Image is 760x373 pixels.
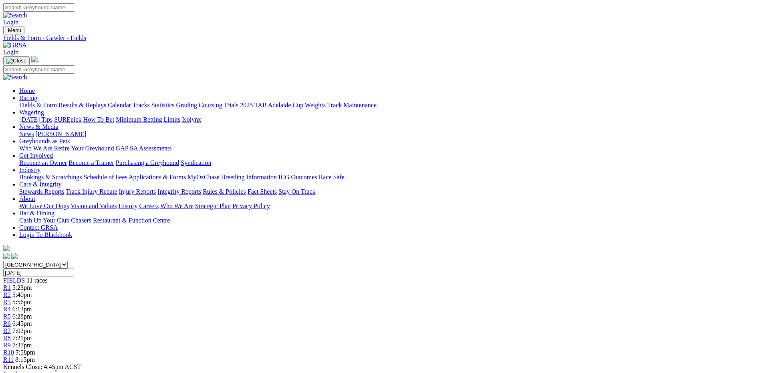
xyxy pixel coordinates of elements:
a: Applications & Forms [129,174,186,180]
img: Search [3,12,27,19]
a: Get Involved [19,152,53,159]
div: Industry [19,174,757,181]
a: R1 [3,284,11,291]
a: Track Maintenance [327,102,377,108]
img: twitter.svg [11,253,18,259]
input: Search [3,65,74,74]
a: ICG Outcomes [278,174,317,180]
a: Industry [19,166,40,173]
a: News [19,130,34,137]
a: R8 [3,335,11,341]
div: Get Involved [19,159,757,166]
a: Trials [224,102,238,108]
img: logo-grsa-white.png [31,56,38,62]
a: R2 [3,291,11,298]
a: Become an Owner [19,159,67,166]
a: Breeding Information [221,174,277,180]
div: Racing [19,102,757,109]
span: 7:21pm [12,335,32,341]
img: GRSA [3,42,27,49]
span: 5:40pm [12,291,32,298]
span: R6 [3,320,11,327]
span: 5:23pm [12,284,32,291]
a: News & Media [19,123,58,130]
a: Purchasing a Greyhound [116,159,179,166]
a: Race Safe [319,174,344,180]
a: Become a Trainer [69,159,114,166]
a: Greyhounds as Pets [19,138,70,144]
a: Wagering [19,109,44,116]
span: R7 [3,327,11,334]
div: Wagering [19,116,757,123]
div: Care & Integrity [19,188,757,195]
a: How To Bet [83,116,115,123]
a: We Love Our Dogs [19,203,69,209]
span: 5:56pm [12,299,32,305]
a: R11 [3,356,14,363]
a: 2025 TAB Adelaide Cup [240,102,303,108]
img: Search [3,74,27,81]
a: FIELDS [3,277,25,284]
img: logo-grsa-white.png [3,245,10,251]
a: Isolynx [182,116,201,123]
button: Toggle navigation [3,26,24,34]
a: Racing [19,94,37,101]
a: Weights [305,102,326,108]
a: R5 [3,313,11,320]
button: Toggle navigation [3,56,30,65]
span: R9 [3,342,11,349]
a: Calendar [108,102,131,108]
span: 7:02pm [12,327,32,334]
a: Rules & Policies [203,188,246,195]
a: Stay On Track [278,188,315,195]
a: MyOzChase [187,174,220,180]
a: Privacy Policy [232,203,270,209]
span: 7:37pm [12,342,32,349]
div: Greyhounds as Pets [19,145,757,152]
img: Close [6,58,26,64]
span: 6:45pm [12,320,32,327]
a: Bar & Dining [19,210,54,217]
a: Tracks [133,102,150,108]
a: R3 [3,299,11,305]
a: Care & Integrity [19,181,62,188]
a: Statistics [151,102,175,108]
a: Stewards Reports [19,188,64,195]
span: 8:15pm [15,356,35,363]
input: Search [3,3,74,12]
a: Login To Blackbook [19,231,72,238]
a: Vision and Values [71,203,117,209]
a: GAP SA Assessments [116,145,172,152]
div: About [19,203,757,210]
a: Schedule of Fees [83,174,127,180]
a: Careers [139,203,159,209]
a: R4 [3,306,11,313]
a: Cash Up Your Club [19,217,69,224]
img: facebook.svg [3,253,10,259]
a: Fact Sheets [248,188,277,195]
a: R10 [3,349,14,356]
a: Contact GRSA [19,224,58,231]
a: Login [3,49,18,56]
span: 6:13pm [12,306,32,313]
a: Grading [176,102,197,108]
a: History [118,203,137,209]
span: Menu [8,27,21,33]
a: Minimum Betting Limits [116,116,180,123]
span: 6:28pm [12,313,32,320]
a: Bookings & Scratchings [19,174,82,180]
a: Fields & Form - Gawler - Fields [3,34,757,42]
a: Track Injury Rebate [66,188,117,195]
span: 7:58pm [16,349,35,356]
a: Who We Are [19,145,52,152]
div: News & Media [19,130,757,138]
a: Login [3,19,18,26]
a: Fields & Form [19,102,57,108]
